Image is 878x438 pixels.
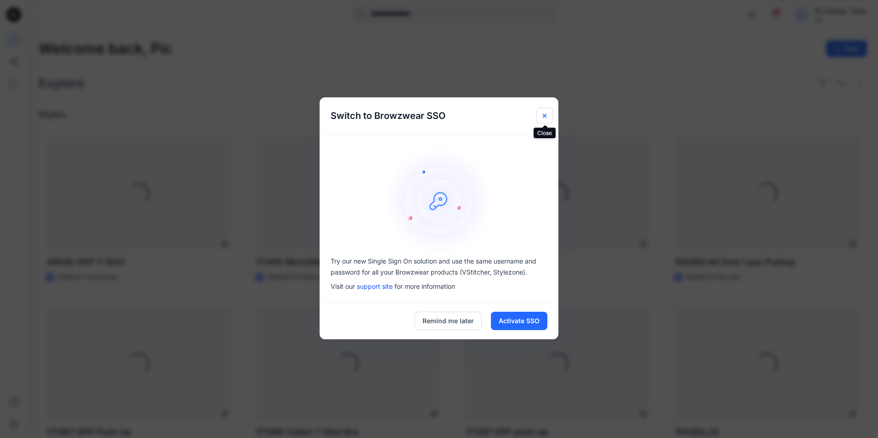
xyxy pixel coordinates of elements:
button: Activate SSO [491,312,547,330]
p: Visit our for more information [331,281,547,291]
h5: Switch to Browzwear SSO [320,97,456,134]
img: onboarding-sz2.1ef2cb9c.svg [384,146,494,256]
p: Try our new Single Sign On solution and use the same username and password for all your Browzwear... [331,256,547,278]
button: Close [536,107,553,124]
a: support site [357,282,393,290]
button: Remind me later [415,312,482,330]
